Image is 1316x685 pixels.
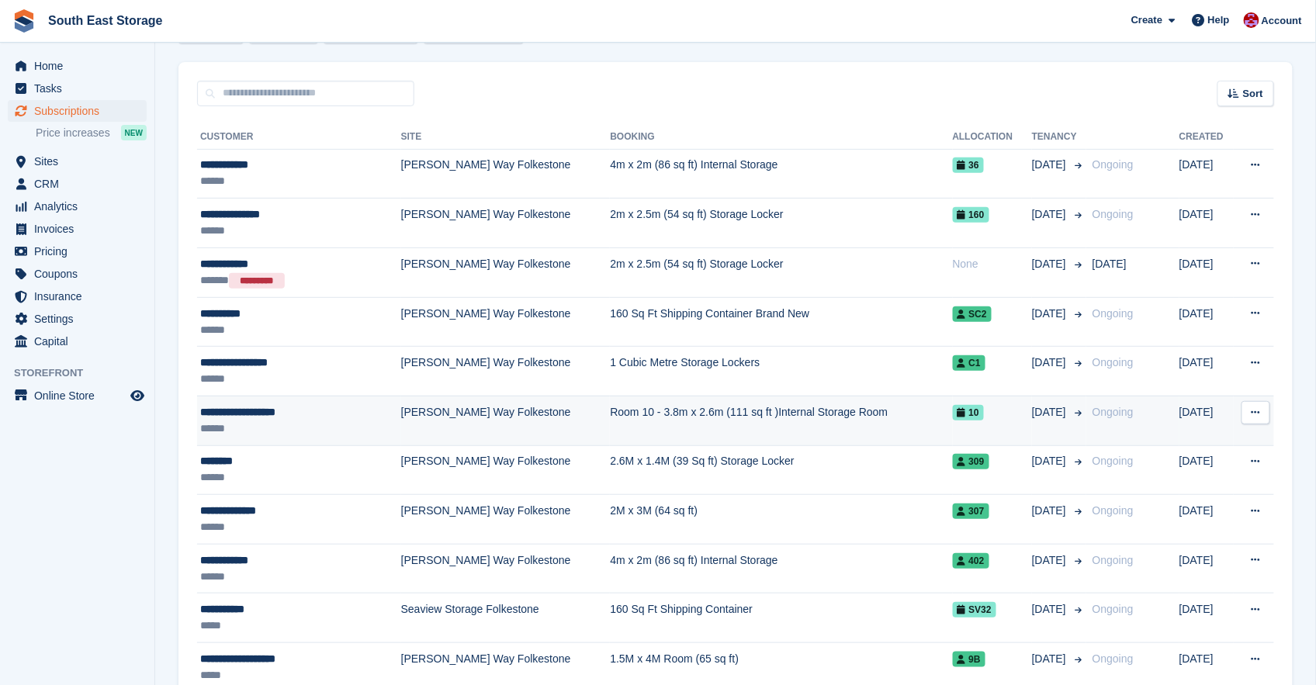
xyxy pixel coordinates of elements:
a: menu [8,218,147,240]
a: menu [8,55,147,77]
span: 402 [953,553,989,569]
span: CRM [34,173,127,195]
td: [PERSON_NAME] Way Folkestone [401,247,611,297]
span: Sort [1243,86,1263,102]
td: [DATE] [1179,495,1234,545]
span: [DATE] [1032,503,1069,519]
td: [PERSON_NAME] Way Folkestone [401,347,611,396]
a: menu [8,385,147,407]
span: [DATE] [1032,206,1069,223]
span: Invoices [34,218,127,240]
td: [PERSON_NAME] Way Folkestone [401,544,611,593]
div: None [953,256,1032,272]
span: Ongoing [1093,406,1134,418]
th: Tenancy [1032,125,1086,150]
span: [DATE] [1032,601,1069,618]
td: 4m x 2m (86 sq ft) Internal Storage [610,149,952,199]
td: 1 Cubic Metre Storage Lockers [610,347,952,396]
span: Insurance [34,285,127,307]
span: Settings [34,308,127,330]
a: menu [8,195,147,217]
td: [PERSON_NAME] Way Folkestone [401,445,611,495]
span: Account [1262,13,1302,29]
a: menu [8,150,147,172]
span: Price increases [36,126,110,140]
span: [DATE] [1032,306,1069,322]
td: [PERSON_NAME] Way Folkestone [401,149,611,199]
td: [DATE] [1179,445,1234,495]
td: 160 Sq Ft Shipping Container [610,593,952,643]
a: menu [8,330,147,352]
span: 309 [953,454,989,469]
span: Ongoing [1093,356,1134,368]
td: 2M x 3M (64 sq ft) [610,495,952,545]
span: Ongoing [1093,652,1134,665]
td: [PERSON_NAME] Way Folkestone [401,396,611,445]
span: Help [1208,12,1230,28]
a: Preview store [128,386,147,405]
span: Subscriptions [34,100,127,122]
a: menu [8,100,147,122]
img: Roger Norris [1244,12,1259,28]
a: menu [8,308,147,330]
a: South East Storage [42,8,169,33]
span: [DATE] [1032,404,1069,420]
td: [PERSON_NAME] Way Folkestone [401,297,611,347]
td: Seaview Storage Folkestone [401,593,611,643]
span: 9B [953,652,985,667]
span: Pricing [34,240,127,262]
a: Price increases NEW [36,124,147,141]
td: 2m x 2.5m (54 sq ft) Storage Locker [610,247,952,297]
a: menu [8,285,147,307]
span: Tasks [34,78,127,99]
span: Storefront [14,365,154,381]
div: NEW [121,125,147,140]
td: [PERSON_NAME] Way Folkestone [401,199,611,248]
td: Room 10 - 3.8m x 2.6m (111 sq ft )Internal Storage Room [610,396,952,445]
td: 2.6M x 1.4M (39 Sq ft) Storage Locker [610,445,952,495]
td: [DATE] [1179,544,1234,593]
span: SV32 [953,602,996,618]
td: [DATE] [1179,149,1234,199]
span: 307 [953,503,989,519]
a: menu [8,173,147,195]
span: Ongoing [1093,504,1134,517]
img: stora-icon-8386f47178a22dfd0bd8f6a31ec36ba5ce8667c1dd55bd0f319d3a0aa187defe.svg [12,9,36,33]
span: Coupons [34,263,127,285]
td: [DATE] [1179,199,1234,248]
th: Booking [610,125,952,150]
span: 160 [953,207,989,223]
span: [DATE] [1032,453,1069,469]
td: [DATE] [1179,593,1234,643]
span: Home [34,55,127,77]
span: Ongoing [1093,455,1134,467]
span: 36 [953,157,984,173]
span: Sites [34,150,127,172]
span: 10 [953,405,984,420]
td: 160 Sq Ft Shipping Container Brand New [610,297,952,347]
th: Allocation [953,125,1032,150]
span: C1 [953,355,985,371]
span: [DATE] [1032,552,1069,569]
span: Capital [34,330,127,352]
th: Created [1179,125,1234,150]
td: 2m x 2.5m (54 sq ft) Storage Locker [610,199,952,248]
span: Create [1131,12,1162,28]
span: Ongoing [1093,158,1134,171]
span: SC2 [953,306,992,322]
td: [DATE] [1179,247,1234,297]
span: Ongoing [1093,307,1134,320]
span: [DATE] [1032,355,1069,371]
td: 4m x 2m (86 sq ft) Internal Storage [610,544,952,593]
span: Ongoing [1093,603,1134,615]
span: [DATE] [1093,258,1127,270]
a: menu [8,263,147,285]
span: [DATE] [1032,651,1069,667]
span: [DATE] [1032,157,1069,173]
span: Online Store [34,385,127,407]
th: Site [401,125,611,150]
span: [DATE] [1032,256,1069,272]
span: Analytics [34,195,127,217]
td: [DATE] [1179,297,1234,347]
span: Ongoing [1093,208,1134,220]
